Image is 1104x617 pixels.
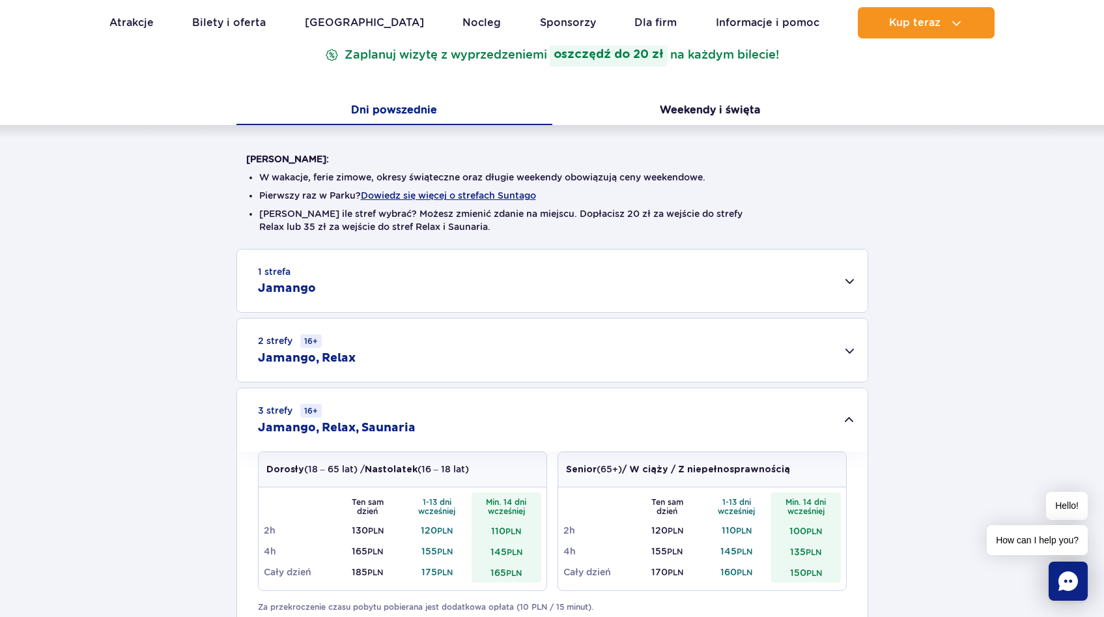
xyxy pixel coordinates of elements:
[540,7,596,38] a: Sponsorzy
[333,493,403,520] th: Ten sam dzień
[333,520,403,541] td: 130
[806,568,822,578] small: PLN
[858,7,995,38] button: Kup teraz
[563,520,633,541] td: 2h
[367,547,383,556] small: PLN
[264,541,333,562] td: 4h
[737,547,752,556] small: PLN
[367,567,383,577] small: PLN
[259,207,845,233] li: [PERSON_NAME] ile stref wybrać? Możesz zmienić zdanie na miejscu. Dopłacisz 20 zł za wejście do s...
[505,526,521,536] small: PLN
[1046,492,1088,520] span: Hello!
[632,520,702,541] td: 120
[258,334,322,348] small: 2 strefy
[472,493,541,520] th: Min. 14 dni wcześniej
[236,98,552,125] button: Dni powszednie
[258,420,416,436] h2: Jamango, Relax, Saunaria
[668,526,683,536] small: PLN
[258,404,322,418] small: 3 strefy
[632,541,702,562] td: 155
[258,601,847,613] p: Za przekroczenie czasu pobytu pobierana jest dodatkowa opłata (10 PLN / 15 minut).
[437,567,453,577] small: PLN
[702,493,772,520] th: 1-13 dni wcześniej
[361,190,536,201] button: Dowiedz się więcej o strefach Suntago
[632,562,702,582] td: 170
[771,562,841,582] td: 150
[1049,562,1088,601] div: Chat
[702,541,772,562] td: 145
[566,465,597,474] strong: Senior
[259,171,845,184] li: W wakacje, ferie zimowe, okresy świąteczne oraz długie weekendy obowiązują ceny weekendowe.
[403,493,472,520] th: 1-13 dni wcześniej
[622,465,790,474] strong: / W ciąży / Z niepełnosprawnością
[246,154,329,164] strong: [PERSON_NAME]:
[333,562,403,582] td: 185
[632,493,702,520] th: Ten sam dzień
[771,493,841,520] th: Min. 14 dni wcześniej
[258,351,356,366] h2: Jamango, Relax
[552,98,868,125] button: Weekendy i święta
[266,463,469,476] p: (18 – 65 lat) / (16 – 18 lat)
[806,547,821,557] small: PLN
[403,562,472,582] td: 175
[563,562,633,582] td: Cały dzień
[300,334,322,348] small: 16+
[667,547,683,556] small: PLN
[634,7,677,38] a: Dla firm
[365,465,418,474] strong: Nastolatek
[472,520,541,541] td: 110
[437,547,453,556] small: PLN
[566,463,790,476] p: (65+)
[300,404,322,418] small: 16+
[264,520,333,541] td: 2h
[702,562,772,582] td: 160
[368,526,384,536] small: PLN
[889,17,941,29] span: Kup teraz
[716,7,819,38] a: Informacje i pomoc
[437,526,453,536] small: PLN
[472,562,541,582] td: 165
[305,7,424,38] a: [GEOGRAPHIC_DATA]
[192,7,266,38] a: Bilety i oferta
[550,43,668,66] strong: oszczędź do 20 zł
[987,525,1088,555] span: How can I help you?
[259,189,845,202] li: Pierwszy raz w Parku?
[403,541,472,562] td: 155
[702,520,772,541] td: 110
[403,520,472,541] td: 120
[806,526,822,536] small: PLN
[258,265,290,278] small: 1 strefa
[472,541,541,562] td: 145
[737,567,752,577] small: PLN
[266,465,304,474] strong: Dorosły
[736,526,752,536] small: PLN
[506,568,522,578] small: PLN
[109,7,154,38] a: Atrakcje
[333,541,403,562] td: 165
[507,547,522,557] small: PLN
[258,281,316,296] h2: Jamango
[264,562,333,582] td: Cały dzień
[563,541,633,562] td: 4h
[462,7,501,38] a: Nocleg
[771,520,841,541] td: 100
[668,567,683,577] small: PLN
[771,541,841,562] td: 135
[322,43,782,66] p: Zaplanuj wizytę z wyprzedzeniem na każdym bilecie!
